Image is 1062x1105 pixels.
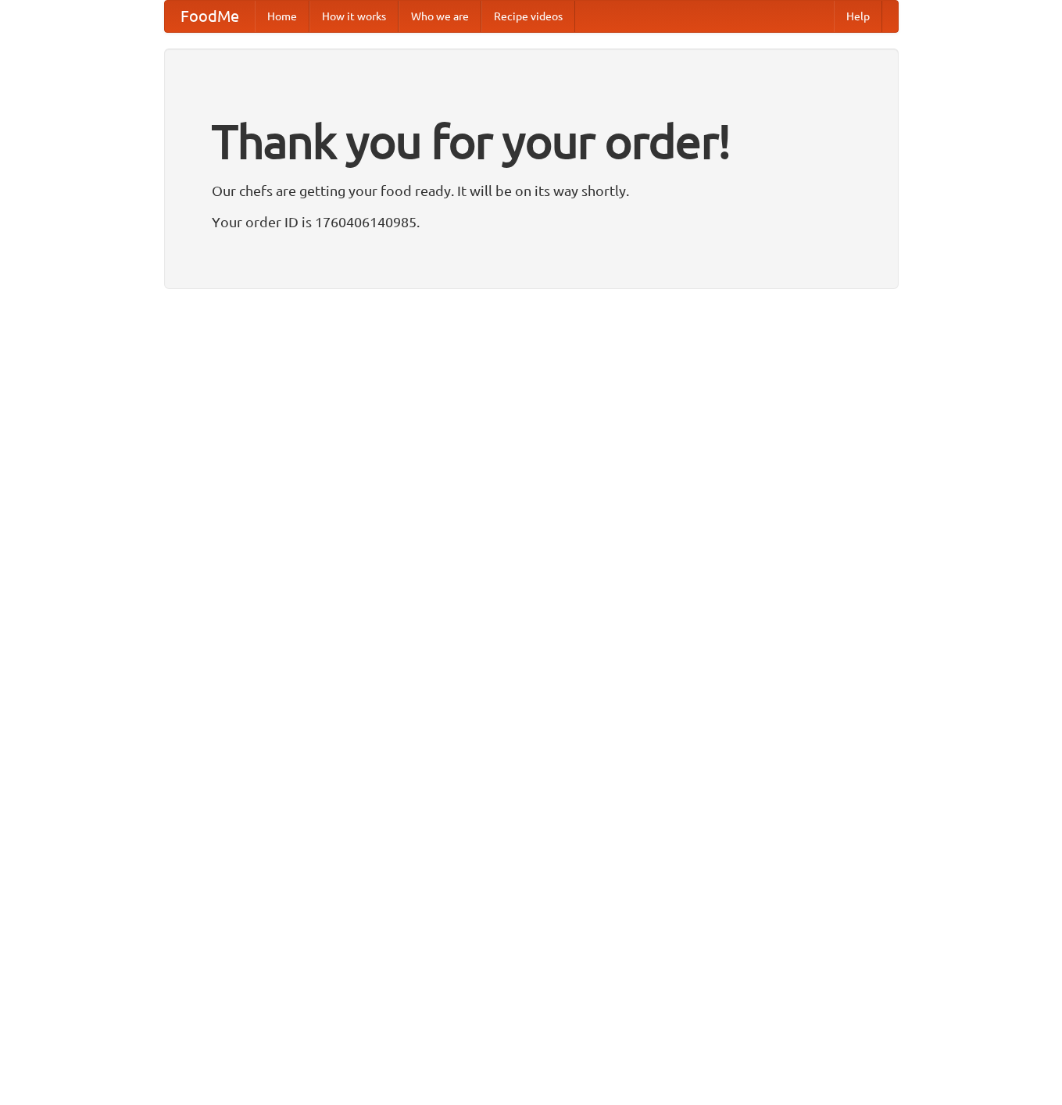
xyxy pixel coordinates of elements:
a: Help [834,1,882,32]
a: Home [255,1,309,32]
h1: Thank you for your order! [212,104,851,179]
a: How it works [309,1,399,32]
p: Our chefs are getting your food ready. It will be on its way shortly. [212,179,851,202]
a: Recipe videos [481,1,575,32]
a: Who we are [399,1,481,32]
a: FoodMe [165,1,255,32]
p: Your order ID is 1760406140985. [212,210,851,233]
